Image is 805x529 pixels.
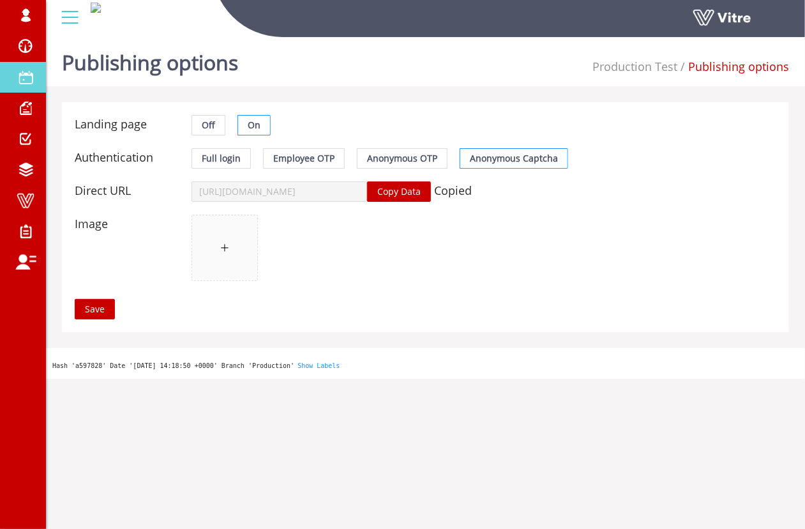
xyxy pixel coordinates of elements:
span: Full login [202,152,241,164]
span: Anonymous Captcha [470,152,558,164]
button: Save [75,299,115,319]
div: Direct URL [75,181,192,202]
li: Publishing options [677,57,789,75]
div: Authentication [75,148,192,169]
img: 08291c52-5bbc-4253-84a8-d934919f3a79.jpeg [91,3,101,13]
span: plus [220,243,229,252]
span: Off [202,119,215,131]
div: Landing page [75,115,192,135]
span: On [248,119,260,131]
span: Copy Data [377,185,421,199]
span: Save [85,302,105,316]
span: Hash 'a597828' Date '[DATE] 14:18:50 +0000' Branch 'Production' [52,362,294,369]
span: Anonymous OTP [367,152,437,164]
span: Employee OTP [273,152,335,164]
button: Copy Data [367,181,431,202]
a: Show Labels [297,362,340,369]
div: Image [75,215,192,286]
span: Copied [434,183,472,198]
h1: Publishing options [62,32,238,86]
a: Production Test [592,59,677,74]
